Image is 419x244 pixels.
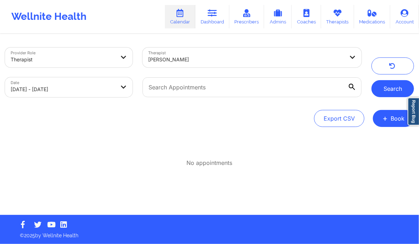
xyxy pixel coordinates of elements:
[165,5,195,28] a: Calendar
[195,5,229,28] a: Dashboard
[321,5,354,28] a: Therapists
[371,80,414,97] button: Search
[292,5,321,28] a: Coaches
[229,5,264,28] a: Prescribers
[143,77,362,97] input: Search Appointments
[15,227,404,239] p: © 2025 by Wellnite Health
[390,5,419,28] a: Account
[314,110,364,127] button: Export CSV
[408,98,419,126] a: Report Bug
[11,52,115,67] div: Therapist
[373,110,414,127] button: +Book
[354,5,391,28] a: Medications
[187,159,233,167] p: No appointments
[148,52,344,67] div: [PERSON_NAME]
[382,116,388,120] span: +
[264,5,292,28] a: Admins
[11,82,115,97] div: [DATE] - [DATE]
